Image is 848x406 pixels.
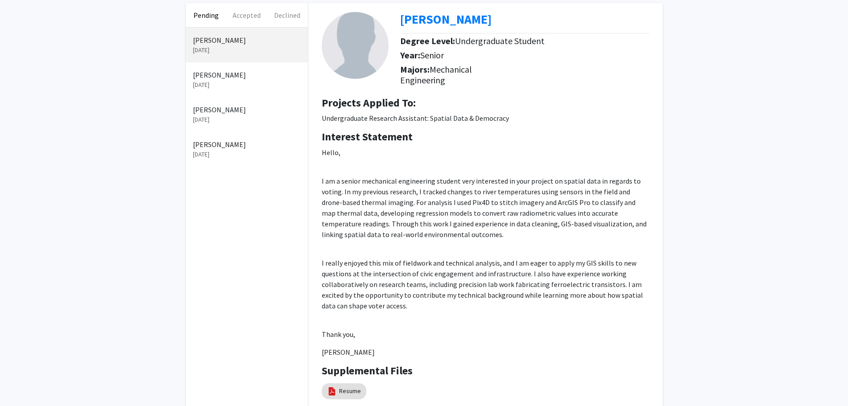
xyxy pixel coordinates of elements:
[322,147,649,158] p: Hello,
[193,45,301,55] p: [DATE]
[400,35,455,46] b: Degree Level:
[186,3,226,27] button: Pending
[193,70,301,80] p: [PERSON_NAME]
[400,64,472,86] span: Mechanical Engineering
[322,130,413,144] b: Interest Statement
[193,104,301,115] p: [PERSON_NAME]
[322,96,416,110] b: Projects Applied To:
[322,258,649,311] p: I really enjoyed this mix of fieldwork and technical analysis, and I am eager to apply my GIS ski...
[455,35,545,46] span: Undergraduate Student
[193,115,301,124] p: [DATE]
[322,12,389,79] img: Profile Picture
[193,139,301,150] p: [PERSON_NAME]
[267,3,307,27] button: Declined
[400,49,420,61] b: Year:
[400,64,430,75] b: Majors:
[322,176,649,240] p: I am a senior mechanical engineering student very interested in your project on spatial data in r...
[7,366,38,399] iframe: Chat
[327,386,337,396] img: pdf_icon.png
[193,150,301,159] p: [DATE]
[400,11,492,27] b: [PERSON_NAME]
[322,365,649,377] h4: Supplemental Files
[420,49,444,61] span: Senior
[400,11,492,27] a: Opens in a new tab
[226,3,267,27] button: Accepted
[193,80,301,90] p: [DATE]
[322,329,649,340] p: Thank you,
[193,35,301,45] p: [PERSON_NAME]
[322,347,649,357] p: [PERSON_NAME]
[322,113,649,123] p: Undergraduate Research Assistant: Spatial Data & Democracy
[339,386,361,396] a: Resume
